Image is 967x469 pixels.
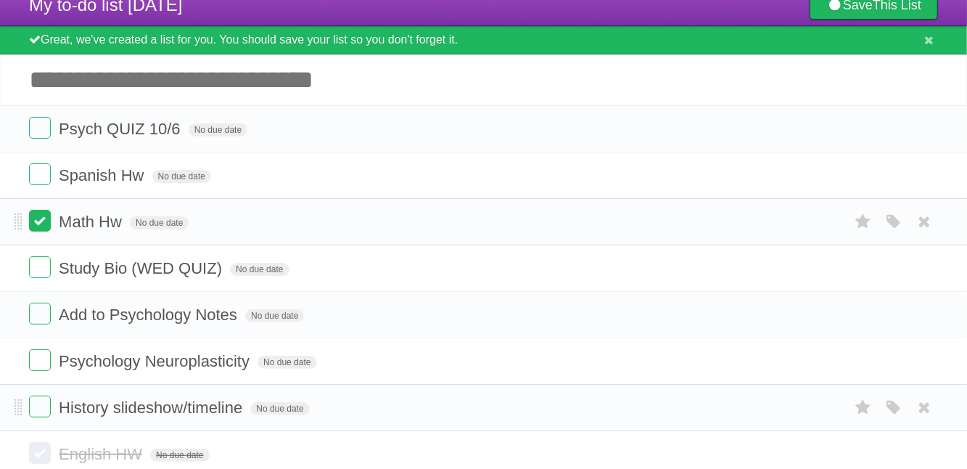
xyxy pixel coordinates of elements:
span: Psychology Neuroplasticity [59,352,253,370]
span: No due date [230,263,289,276]
span: English HW [59,445,146,463]
span: No due date [152,170,211,183]
label: Done [29,163,51,185]
label: Done [29,349,51,371]
span: Spanish Hw [59,166,147,184]
label: Star task [849,396,877,420]
label: Done [29,396,51,417]
label: Done [29,442,51,464]
span: History slideshow/timeline [59,399,246,417]
label: Done [29,303,51,325]
span: No due date [258,356,316,369]
label: Done [29,256,51,278]
span: No due date [189,123,247,136]
label: Done [29,210,51,232]
label: Star task [849,210,877,234]
label: Done [29,117,51,139]
span: Add to Psychology Notes [59,306,241,324]
span: No due date [150,449,209,462]
span: Psych QUIZ 10/6 [59,120,184,138]
span: No due date [130,216,189,229]
span: Study Bio (WED QUIZ) [59,259,226,277]
span: No due date [250,402,309,415]
span: Math Hw [59,213,125,231]
span: No due date [245,309,304,322]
